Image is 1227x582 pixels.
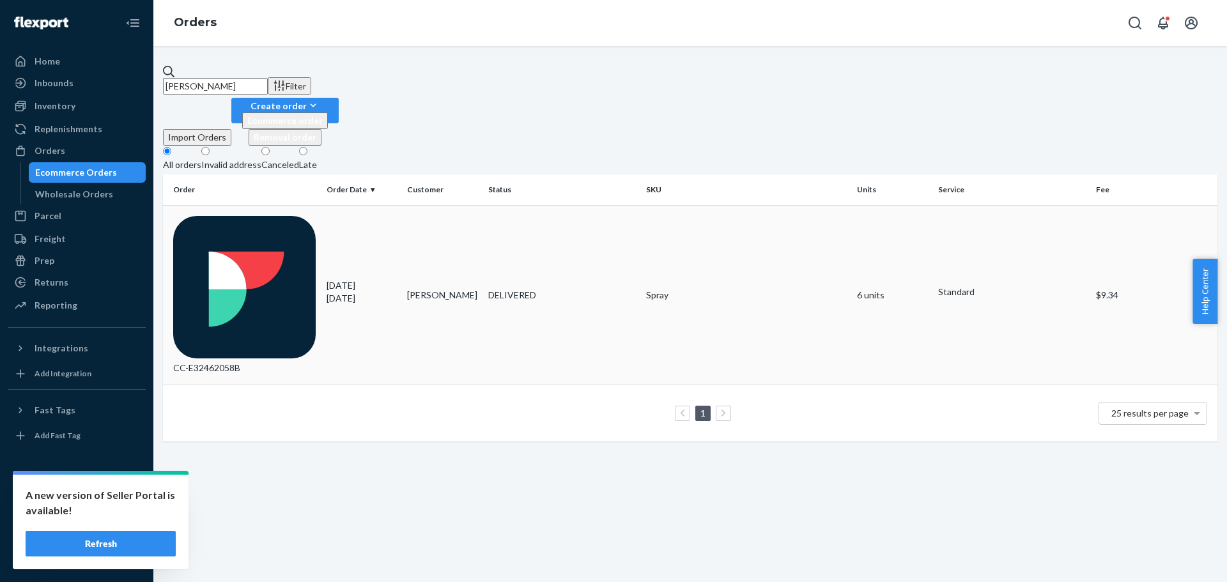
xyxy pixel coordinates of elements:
a: Add Fast Tag [8,425,146,446]
div: Returns [35,276,68,289]
div: Inbounds [35,77,73,89]
a: Settings [8,481,146,502]
div: Invalid address [201,158,261,171]
input: Canceled [261,147,270,155]
button: Open account menu [1178,10,1204,36]
button: Ecommerce order [242,112,328,129]
a: Help Center [8,525,146,545]
th: SKU [641,174,852,205]
button: Refresh [26,531,176,556]
a: Replenishments [8,119,146,139]
div: Filter [273,79,306,93]
a: Inventory [8,96,146,116]
a: Page 1 is your current page [698,408,708,418]
button: Help Center [1192,259,1217,324]
button: Give Feedback [8,546,146,567]
a: Orders [174,15,217,29]
div: Reporting [35,299,77,312]
a: Ecommerce Orders [29,162,146,183]
p: A new version of Seller Portal is available! [26,487,176,518]
th: Service [933,174,1092,205]
button: Fast Tags [8,400,146,420]
div: Fast Tags [35,404,75,417]
button: Filter [268,77,311,95]
div: Canceled [261,158,299,171]
a: Home [8,51,146,72]
a: Orders [8,141,146,161]
div: Prep [35,254,54,267]
a: Prep [8,250,146,271]
div: Add Integration [35,368,91,379]
th: Units [852,174,933,205]
a: Talk to Support [8,503,146,523]
div: Home [35,55,60,68]
p: [DATE] [327,292,397,305]
a: Wholesale Orders [29,184,146,204]
button: Integrations [8,338,146,358]
div: Late [299,158,317,171]
div: CC-E32462058B [173,216,316,375]
th: Fee [1091,174,1217,205]
ol: breadcrumbs [164,4,227,42]
div: DELIVERED [488,289,637,302]
div: Replenishments [35,123,102,135]
th: Status [483,174,642,205]
button: Import Orders [163,129,231,146]
a: Add Integration [8,364,146,384]
div: All orders [163,158,201,171]
div: Wholesale Orders [35,188,113,201]
div: Orders [35,144,65,157]
span: Removal order [254,132,316,142]
a: Inbounds [8,73,146,93]
input: Invalid address [201,147,210,155]
a: Reporting [8,295,146,316]
div: Spray [646,289,847,302]
div: Inventory [35,100,75,112]
div: Freight [35,233,66,245]
a: Freight [8,229,146,249]
button: Removal order [249,129,321,146]
button: Create orderEcommerce orderRemoval order [231,98,339,123]
div: Add Fast Tag [35,430,81,441]
button: Open notifications [1150,10,1176,36]
td: [PERSON_NAME] [402,205,483,385]
span: Ecommerce order [247,115,323,126]
button: Close Navigation [120,10,146,36]
td: 6 units [852,205,933,385]
th: Order [163,174,321,205]
div: Integrations [35,342,88,355]
span: 25 results per page [1111,408,1189,418]
input: Search orders [163,78,268,95]
div: [DATE] [327,279,397,305]
a: Parcel [8,206,146,226]
button: Open Search Box [1122,10,1148,36]
div: Parcel [35,210,61,222]
input: Late [299,147,307,155]
div: Customer [407,184,478,195]
div: Ecommerce Orders [35,166,117,179]
a: Returns [8,272,146,293]
th: Order Date [321,174,403,205]
p: Standard [938,286,1086,298]
td: $9.34 [1091,205,1217,385]
div: Create order [242,99,328,112]
img: Flexport logo [14,17,68,29]
input: All orders [163,147,171,155]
